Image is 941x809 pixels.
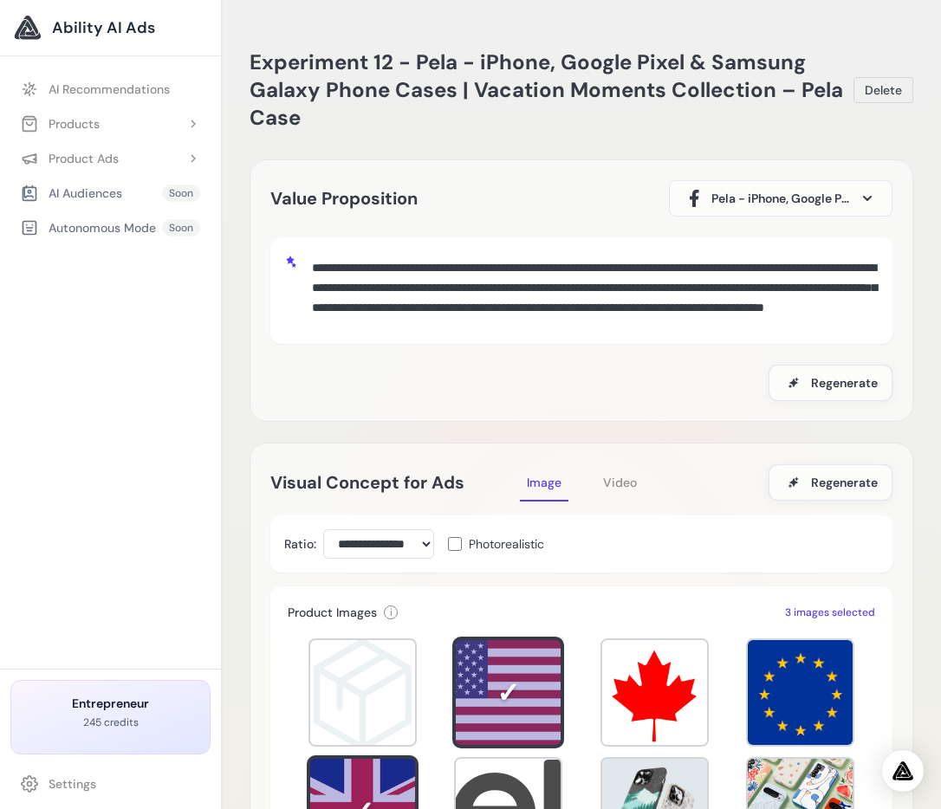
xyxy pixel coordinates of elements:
button: Video [596,463,644,502]
div: AI Audiences [21,184,122,202]
button: Delete [853,77,913,103]
span: Pela - iPhone, Google Pixel & Samsung Galaxy Phone Cases | Vacation Moments Collection – Pela Case [711,190,850,207]
span: Soon [162,184,200,202]
span: Image [527,475,561,490]
p: 245 credits [25,715,196,729]
input: Photorealistic [448,537,462,551]
div: Product Ads [21,150,119,167]
span: Photorealistic [469,535,544,553]
a: Ability AI Ads [14,14,207,42]
button: Pela - iPhone, Google Pixel & Samsung Galaxy Phone Cases | Vacation Moments Collection – Pela Case [669,180,892,217]
button: Products [10,108,211,139]
span: i [390,605,393,619]
span: 3 images selected [785,605,875,619]
a: Settings [10,768,211,799]
h1: Experiment 12 - Pela - iPhone, Google Pixel & Samsung Galaxy Phone Cases | Vacation Moments Colle... [250,49,853,132]
h3: Product Images [288,604,377,621]
h2: Value Proposition [270,184,418,212]
span: Regenerate [811,374,878,392]
label: Ratio: [284,535,316,553]
span: Delete [865,81,902,99]
div: Autonomous Mode [21,219,156,236]
div: Open Intercom Messenger [882,750,924,792]
span: Video [603,475,637,490]
span: Ability AI Ads [52,16,155,40]
button: Regenerate [769,365,892,401]
h2: Visual Concept for Ads [270,469,520,496]
button: Product Ads [10,143,211,174]
h3: Entrepreneur [25,695,196,712]
button: Image [520,463,568,502]
span: Regenerate [811,474,878,491]
a: AI Recommendations [10,74,211,105]
span: Soon [162,219,200,236]
div: Products [21,115,100,133]
button: Regenerate [769,464,892,501]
